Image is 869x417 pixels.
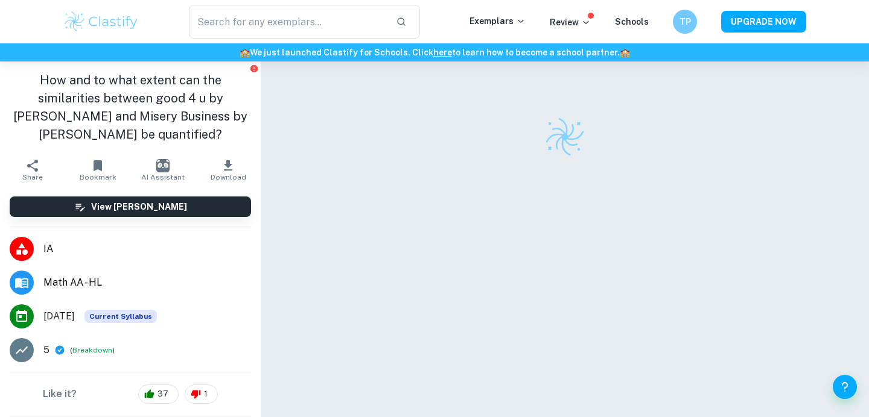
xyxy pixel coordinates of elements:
button: Bookmark [65,153,130,187]
span: Share [22,173,43,181]
div: 37 [138,384,179,404]
span: 37 [151,388,175,400]
a: here [433,48,452,57]
p: Review [550,16,591,29]
button: TP [673,10,697,34]
img: Clastify logo [544,116,586,158]
h6: View [PERSON_NAME] [91,200,187,213]
span: Download [211,173,246,181]
button: Help and Feedback [833,375,857,399]
button: AI Assistant [130,153,196,187]
h1: How and to what extent can the similarities between good 4 u by [PERSON_NAME] and Misery Business... [10,71,251,143]
button: Download [196,153,261,187]
p: Exemplars [470,14,526,28]
div: This exemplar is based on the current syllabus. Feel free to refer to it for inspiration/ideas wh... [84,310,157,323]
h6: TP [678,15,692,28]
p: 5 [43,343,49,357]
span: Bookmark [80,173,116,181]
span: Math AA - HL [43,275,251,290]
a: Schools [615,17,649,27]
button: Breakdown [72,345,112,356]
div: 1 [185,384,218,404]
h6: We just launched Clastify for Schools. Click to learn how to become a school partner. [2,46,867,59]
img: Clastify logo [63,10,139,34]
img: AI Assistant [156,159,170,172]
span: IA [43,242,251,256]
button: UPGRADE NOW [721,11,806,33]
span: 🏫 [620,48,630,57]
span: 1 [197,388,214,400]
button: View [PERSON_NAME] [10,196,251,217]
span: 🏫 [240,48,250,57]
span: [DATE] [43,309,75,324]
span: Current Syllabus [84,310,157,323]
h6: Like it? [43,387,77,401]
span: AI Assistant [141,173,185,181]
span: ( ) [70,345,115,356]
button: Report issue [249,64,258,73]
input: Search for any exemplars... [189,5,386,39]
